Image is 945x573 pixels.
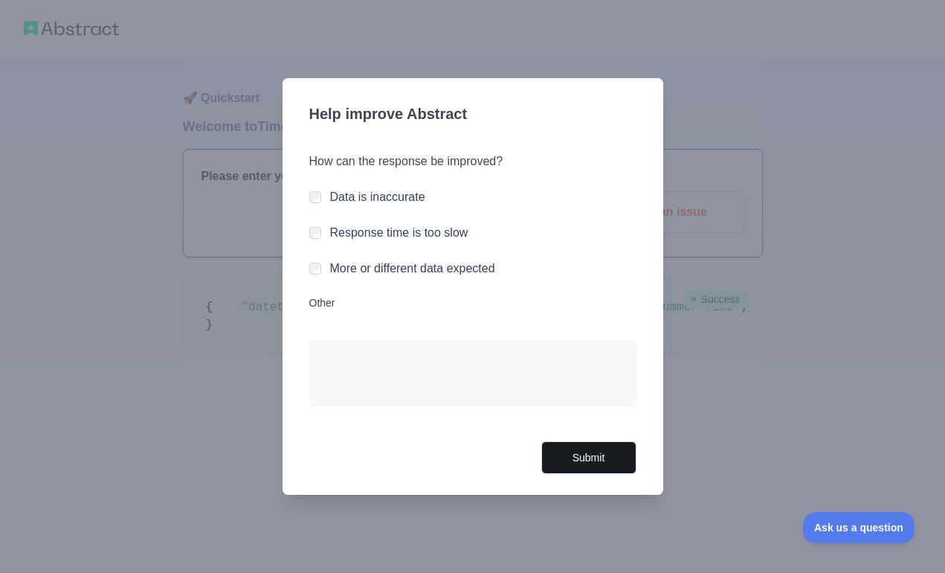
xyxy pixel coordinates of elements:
[330,226,468,239] label: Response time is too slow
[330,191,425,203] label: Data is inaccurate
[309,295,636,310] label: Other
[541,441,636,475] button: Submit
[803,512,915,543] iframe: Toggle Customer Support
[309,153,636,170] h3: How can the response be improved?
[309,96,636,135] h3: Help improve Abstract
[330,262,495,275] label: More or different data expected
